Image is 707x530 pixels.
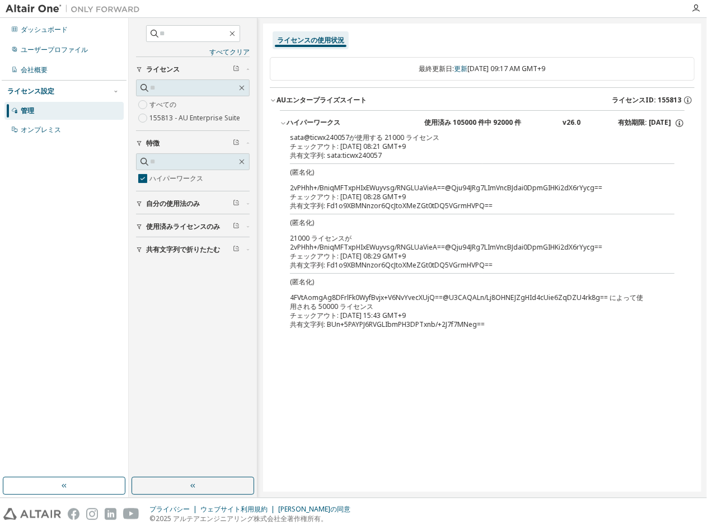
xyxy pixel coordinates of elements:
[3,508,61,520] img: altair_logo.svg
[156,514,327,523] font: 2025 アルテアエンジニアリング株式会社全著作権所有。
[6,3,146,15] img: アルタイルワン
[21,106,34,115] div: 管理
[290,252,648,261] div: チェックアウト: [DATE] 08:29 GMT+9
[149,172,205,185] label: ハイパーワークス
[287,118,387,128] div: ハイパーワークス
[136,131,250,156] button: 特徴
[290,167,648,177] p: (匿名化)
[290,201,648,210] div: 共有文字列: Fd1o9XBMNnzor6QcJtoXMeZGt0tDQ5VGrmHVPQ==
[278,505,357,514] div: [PERSON_NAME]の同意
[233,245,240,254] span: Clear filter
[290,183,602,193] font: 2vPHhh+/BniqMFTxpHIxEWuyvsg/RNGLUaVieA==@Qju94JRg7LImVncBJdai0DpmGIHKi2dX6rYycg==
[136,237,250,262] button: 共有文字列で折りたたむ
[146,139,160,148] span: 特徴
[146,222,220,231] span: 使用済みライセンスのみ
[86,508,98,520] img: instagram.svg
[136,214,250,239] button: 使用済みライセンスのみ
[136,48,250,57] a: すべてクリア
[21,45,88,54] div: ユーザープロファイル
[149,98,179,111] label: すべての
[233,199,240,208] span: Clear filter
[468,64,546,73] font: [DATE] 09:17 AM GMT+9
[277,36,344,45] div: ライセンスの使用状況
[233,222,240,231] span: Clear filter
[21,125,61,134] div: オンプレミス
[136,191,250,216] button: 自分の使用法のみ
[455,64,468,73] a: 更新
[149,111,242,125] label: 155813 - AU Enterprise Suite
[290,151,648,160] div: 共有文字列: sata:ticwx240057
[136,57,250,82] button: ライセンス
[290,233,602,252] font: 21000 ライセンスが 2vPHhh+/BniqMFTxpHIxEWuyvsg/RNGLUaVieA==@Qju94JRg7LImVncBJdai0DpmGIHKi2dX6rYycg==
[21,25,68,34] div: ダッシュボード
[233,65,240,74] span: Clear filter
[149,505,200,514] div: プライバシー
[425,118,526,128] div: 使用済み 105000 件中 92000 件
[270,57,695,81] div: 最終更新日:
[7,87,54,96] div: ライセンス設定
[290,142,648,151] div: チェックアウト: [DATE] 08:21 GMT+9
[277,95,367,105] font: AUエンタープライズスイート
[612,96,681,105] span: ライセンスID: 155813
[290,193,648,201] div: チェックアウト: [DATE] 08:28 GMT+9
[618,118,671,128] font: 有効期限: [DATE]
[290,277,648,287] p: (匿名化)
[233,139,240,148] span: Clear filter
[146,245,220,254] span: 共有文字列で折りたたむ
[146,199,200,208] span: 自分の使用法のみ
[290,261,648,270] div: 共有文字列: Fd1o9XBMNnzor6QcJtoXMeZGt0tDQ5VGrmHVPQ==
[200,505,278,514] div: ウェブサイト利用規約
[149,514,357,523] p: ©
[280,111,685,135] button: ハイパーワークス使用済み 105000 件中 92000 件v26.0有効期限: [DATE]
[68,508,79,520] img: facebook.svg
[123,508,139,520] img: youtube.svg
[290,133,648,142] div: sata@ticwx240057が使用する 21000 ライセンス
[270,88,695,112] button: AUエンタープライズスイートライセンスID: 155813
[563,118,580,128] div: v26.0
[290,320,648,329] div: 共有文字列: BUn+5PAYPJ6RVGLIbmPH3DPTxnb/+2J7f7MNeg==
[21,65,48,74] div: 会社概要
[290,218,648,227] p: (匿名化)
[105,508,116,520] img: linkedin.svg
[290,293,643,311] font: 4FVtAomgAg8DFrlFk0WyfBvjx+V6NvYvecXUjQ==@U3CAQALn/Lj8OHNEJZgHId4cUie6ZqDZU4rk8g== によって使用される 50000...
[290,311,648,320] div: チェックアウト: [DATE] 15:43 GMT+9
[146,65,180,74] span: ライセンス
